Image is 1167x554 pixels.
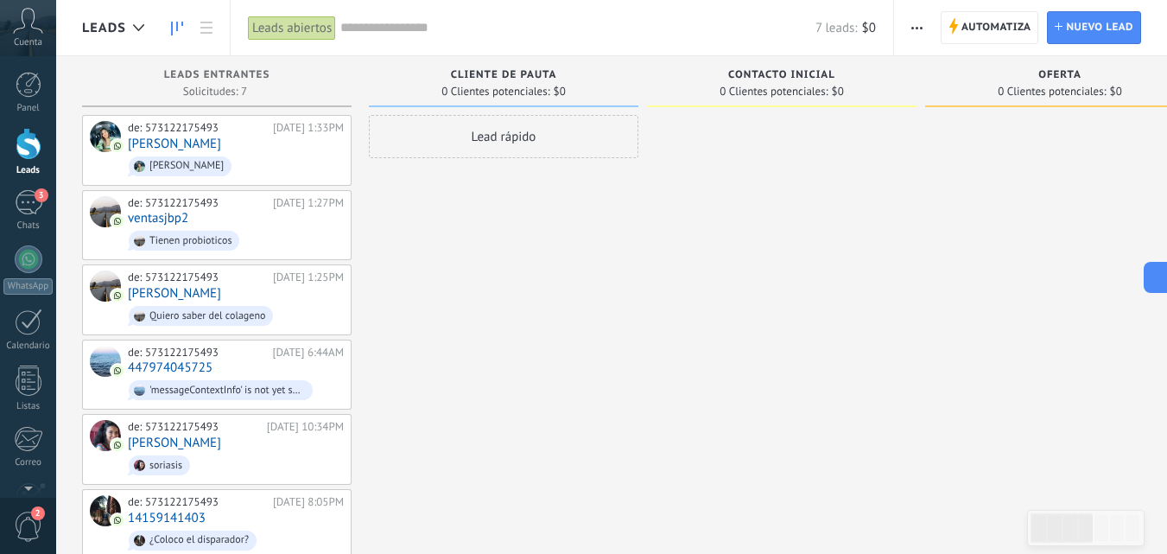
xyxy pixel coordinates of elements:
[183,86,247,97] span: Solicitudes: 7
[35,188,48,202] span: 3
[149,385,305,397] div: 'messageContextInfo' is not yet supported. Use your device to view this message.
[904,11,929,44] button: Más
[720,86,828,97] span: 0 Clientes potenciales:
[1038,69,1081,81] span: Oferta
[149,160,224,172] div: [PERSON_NAME]
[273,121,344,135] div: [DATE] 1:33PM
[998,86,1106,97] span: 0 Clientes potenciales:
[128,121,267,135] div: de: 573122175493
[3,103,54,114] div: Panel
[377,69,630,84] div: Cliente de Pauta
[31,506,45,520] span: 2
[3,278,53,295] div: WhatsApp
[1110,86,1122,97] span: $0
[128,436,221,450] a: [PERSON_NAME]
[90,121,121,152] div: Adriana
[192,11,221,45] a: Lista
[441,86,549,97] span: 0 Clientes potenciales:
[128,360,212,375] a: 447974045725
[90,196,121,227] div: ventasjbp2
[554,86,566,97] span: $0
[3,341,54,352] div: Calendario
[961,12,1031,43] span: Automatiza
[128,137,221,151] a: [PERSON_NAME]
[815,20,857,36] span: 7 leads:
[273,346,344,360] div: [DATE] 6:44AM
[164,69,270,81] span: Leads Entrantes
[128,196,267,210] div: de: 573122175493
[728,69,835,81] span: Contacto Inicial
[941,11,1039,44] a: Automatiza
[273,495,344,509] div: [DATE] 8:05PM
[3,457,54,468] div: Correo
[14,37,42,48] span: Cuenta
[656,69,908,84] div: Contacto Inicial
[3,220,54,232] div: Chats
[267,420,344,434] div: [DATE] 10:34PM
[248,16,336,41] div: Leads abiertos
[90,420,121,451] div: Carmen G
[1066,12,1133,43] span: Nuevo lead
[128,271,267,284] div: de: 573122175493
[128,346,267,360] div: de: 573122175493
[128,495,267,509] div: de: 573122175493
[111,365,124,377] img: com.amocrm.amocrmwa.svg
[128,286,221,301] a: [PERSON_NAME]
[162,11,192,45] a: Leads
[273,196,344,210] div: [DATE] 1:27PM
[128,420,261,434] div: de: 573122175493
[91,69,343,84] div: Leads Entrantes
[128,211,188,226] a: ventasjbp2
[111,514,124,526] img: com.amocrm.amocrmwa.svg
[111,215,124,227] img: com.amocrm.amocrmwa.svg
[90,495,121,526] div: 14159141403
[451,69,557,81] span: Cliente de Pauta
[82,20,126,36] span: Leads
[90,346,121,377] div: 447974045725
[111,140,124,152] img: com.amocrm.amocrmwa.svg
[128,511,206,525] a: 14159141403
[111,439,124,451] img: com.amocrm.amocrmwa.svg
[862,20,876,36] span: $0
[111,290,124,302] img: com.amocrm.amocrmwa.svg
[1047,11,1141,44] a: Nuevo lead
[832,86,844,97] span: $0
[149,310,265,322] div: Quiero saber del colageno
[149,235,231,247] div: Tienen probioticos
[149,534,249,546] div: ¿Coloco el disparador?
[90,271,121,302] div: Andres Escandon
[3,401,54,412] div: Listas
[3,165,54,176] div: Leads
[149,460,182,472] div: soriasis
[369,115,638,158] div: Lead rápido
[273,271,344,284] div: [DATE] 1:25PM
